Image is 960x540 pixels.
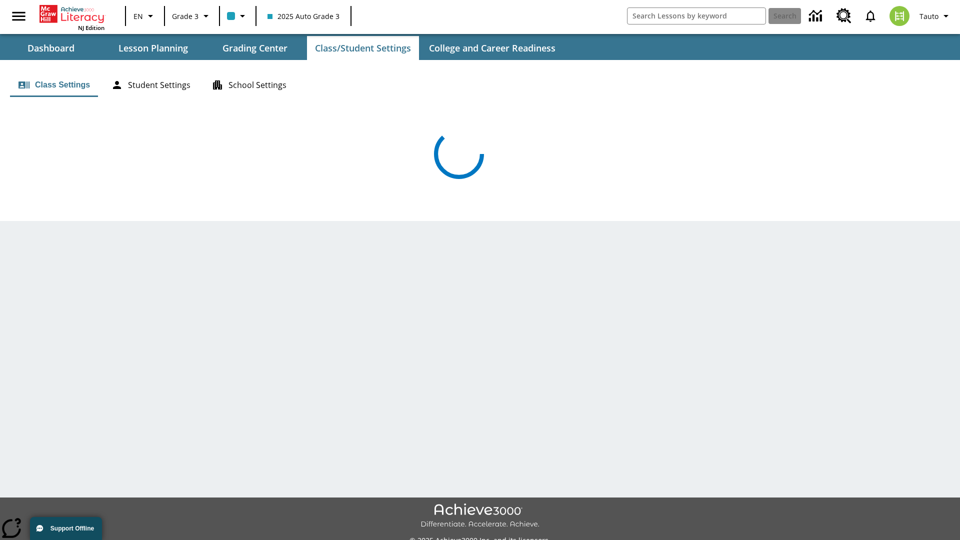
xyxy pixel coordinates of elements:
a: Resource Center, Will open in new tab [830,2,857,29]
span: NJ Edition [78,24,104,31]
button: Language: EN, Select a language [129,7,161,25]
button: Class/Student Settings [307,36,419,60]
button: Class Settings [10,73,98,97]
span: 2025 Auto Grade 3 [267,11,339,21]
img: Achieve3000 Differentiate Accelerate Achieve [420,503,539,529]
button: Grade: Grade 3, Select a grade [168,7,216,25]
input: search field [627,8,765,24]
button: Open side menu [4,1,33,31]
a: Home [39,4,104,24]
button: Lesson Planning [103,36,203,60]
img: avatar image [889,6,909,26]
button: College and Career Readiness [421,36,563,60]
button: Support Offline [30,517,102,540]
span: EN [133,11,143,21]
button: Dashboard [1,36,101,60]
a: Notifications [857,3,883,29]
span: Grade 3 [172,11,198,21]
button: Grading Center [205,36,305,60]
div: Class/Student Settings [10,73,950,97]
span: Support Offline [50,525,94,532]
button: School Settings [203,73,294,97]
button: Profile/Settings [915,7,956,25]
button: Student Settings [103,73,198,97]
span: Tauto [919,11,938,21]
button: Class color is light blue. Change class color [223,7,252,25]
a: Data Center [803,2,830,30]
button: Select a new avatar [883,3,915,29]
div: Home [39,3,104,31]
